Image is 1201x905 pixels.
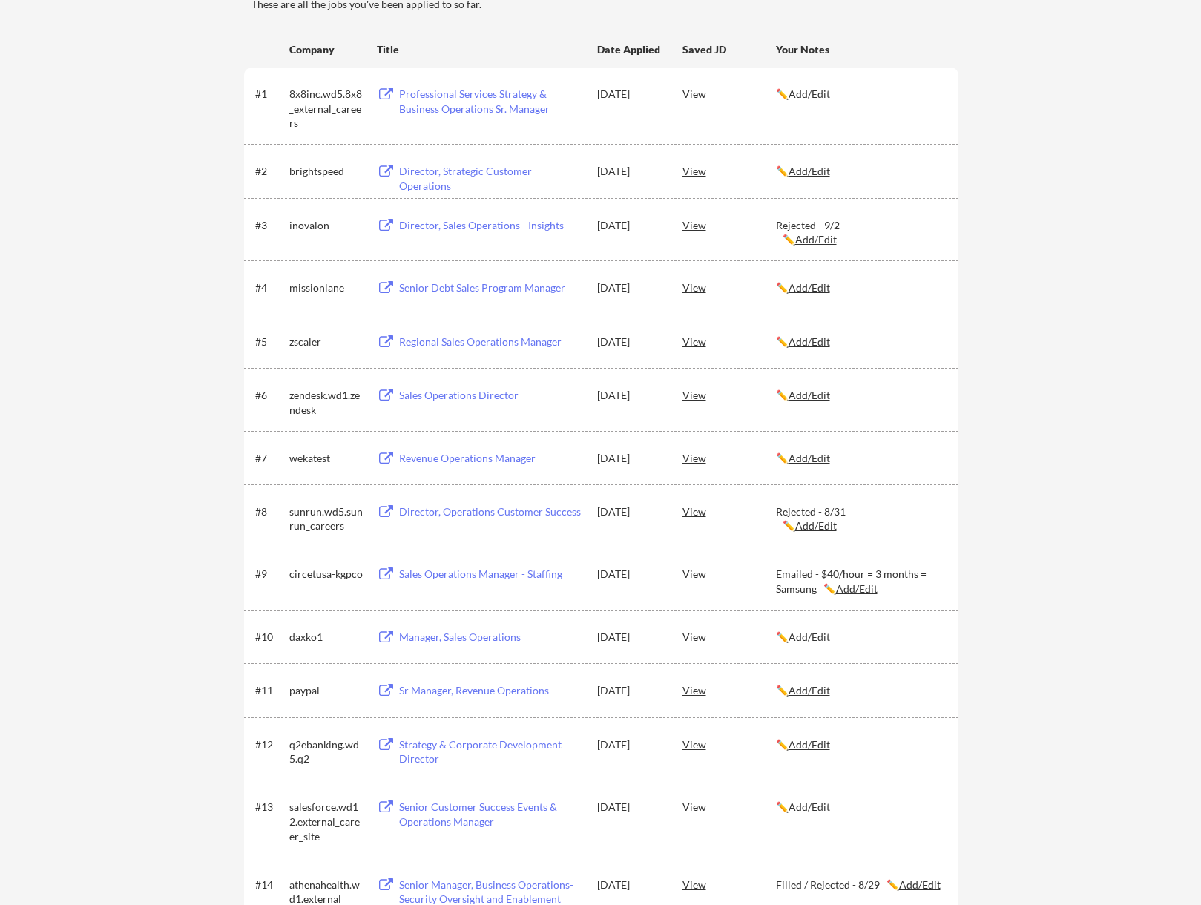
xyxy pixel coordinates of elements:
div: [DATE] [597,218,662,233]
div: [DATE] [597,164,662,179]
div: sunrun.wd5.sunrun_careers [289,504,363,533]
u: Add/Edit [795,233,837,246]
div: Manager, Sales Operations [399,630,583,645]
u: Add/Edit [795,519,837,532]
div: View [682,381,776,408]
div: zendesk.wd1.zendesk [289,388,363,417]
div: ✏️ [776,335,945,349]
div: #1 [255,87,284,102]
u: Add/Edit [789,800,830,813]
div: ✏️ [776,388,945,403]
div: #2 [255,164,284,179]
div: ✏️ [776,800,945,814]
div: #10 [255,630,284,645]
div: ✏️ [776,683,945,698]
div: Director, Strategic Customer Operations [399,164,583,193]
u: Add/Edit [789,165,830,177]
div: [DATE] [597,335,662,349]
div: [DATE] [597,567,662,582]
div: #4 [255,280,284,295]
div: Director, Sales Operations - Insights [399,218,583,233]
div: #13 [255,800,284,814]
div: circetusa-kgpco [289,567,363,582]
div: Date Applied [597,42,662,57]
div: Revenue Operations Manager [399,451,583,466]
div: wekatest [289,451,363,466]
div: Strategy & Corporate Development Director [399,737,583,766]
u: Add/Edit [789,281,830,294]
div: Senior Debt Sales Program Manager [399,280,583,295]
u: Add/Edit [789,335,830,348]
div: View [682,731,776,757]
div: #6 [255,388,284,403]
div: #14 [255,878,284,892]
div: daxko1 [289,630,363,645]
div: Emailed - $40/hour = 3 months = Samsung ✏️ [776,567,945,596]
div: ✏️ [776,164,945,179]
div: View [682,498,776,524]
div: missionlane [289,280,363,295]
div: Rejected - 9/2 ✏️ [776,218,945,247]
div: #5 [255,335,284,349]
u: Add/Edit [789,389,830,401]
div: paypal [289,683,363,698]
div: Sales Operations Manager - Staffing [399,567,583,582]
div: #7 [255,451,284,466]
div: View [682,560,776,587]
div: Company [289,42,363,57]
div: Saved JD [682,36,776,62]
div: [DATE] [597,630,662,645]
div: zscaler [289,335,363,349]
div: ✏️ [776,280,945,295]
div: Regional Sales Operations Manager [399,335,583,349]
div: [DATE] [597,388,662,403]
div: #11 [255,683,284,698]
div: #12 [255,737,284,752]
div: q2ebanking.wd5.q2 [289,737,363,766]
div: salesforce.wd12.external_career_site [289,800,363,843]
div: View [682,871,776,898]
div: Senior Customer Success Events & Operations Manager [399,800,583,829]
u: Add/Edit [789,738,830,751]
div: [DATE] [597,683,662,698]
div: Rejected - 8/31 ✏️ [776,504,945,533]
div: View [682,328,776,355]
div: View [682,274,776,300]
div: [DATE] [597,878,662,892]
div: inovalon [289,218,363,233]
u: Add/Edit [789,88,830,100]
div: [DATE] [597,87,662,102]
div: Title [377,42,583,57]
u: Add/Edit [836,582,878,595]
div: brightspeed [289,164,363,179]
div: View [682,677,776,703]
u: Add/Edit [899,878,941,891]
u: Add/Edit [789,631,830,643]
div: Filled / Rejected - 8/29 ✏️ [776,878,945,892]
div: Your Notes [776,42,945,57]
div: Professional Services Strategy & Business Operations Sr. Manager [399,87,583,116]
div: View [682,157,776,184]
div: View [682,623,776,650]
div: [DATE] [597,280,662,295]
div: ✏️ [776,87,945,102]
div: ✏️ [776,737,945,752]
div: View [682,211,776,238]
div: [DATE] [597,504,662,519]
div: [DATE] [597,737,662,752]
div: ✏️ [776,630,945,645]
div: View [682,80,776,107]
div: [DATE] [597,800,662,814]
div: #3 [255,218,284,233]
div: #8 [255,504,284,519]
div: View [682,793,776,820]
div: View [682,444,776,471]
div: 8x8inc.wd5.8x8_external_careers [289,87,363,131]
div: Director, Operations Customer Success [399,504,583,519]
div: ✏️ [776,451,945,466]
div: [DATE] [597,451,662,466]
div: Sr Manager, Revenue Operations [399,683,583,698]
u: Add/Edit [789,452,830,464]
div: #9 [255,567,284,582]
div: Sales Operations Director [399,388,583,403]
